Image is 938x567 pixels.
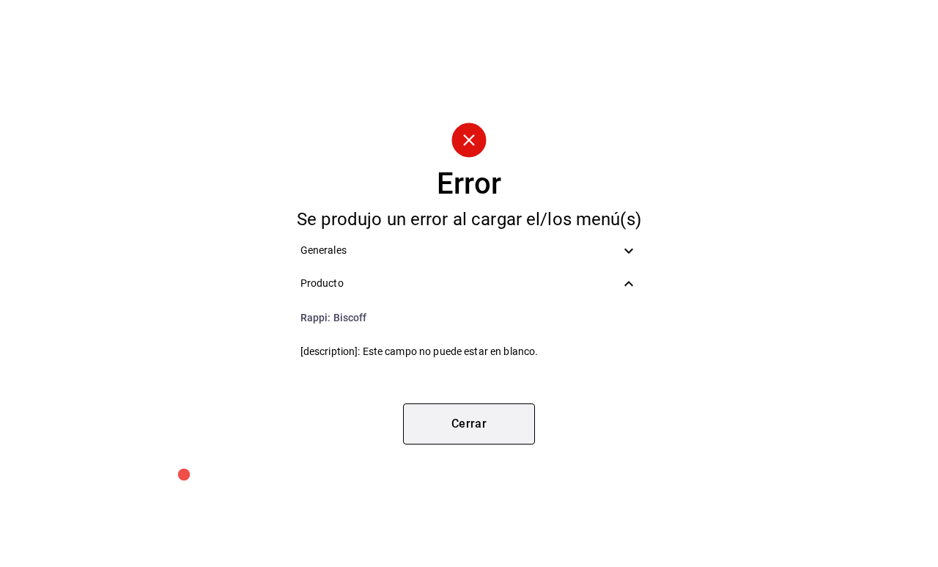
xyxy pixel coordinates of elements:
[289,300,650,335] li: Biscoff
[289,267,650,300] div: Producto
[300,312,331,323] span: Rappi :
[289,211,650,228] div: Se produjo un error al cargar el/los menú(s)
[437,169,501,199] div: Error
[300,243,621,258] span: Generales
[300,276,621,291] span: Producto
[300,344,638,359] span: [description]: Este campo no puede estar en blanco.
[403,403,535,445] button: Cerrar
[289,234,650,267] div: Generales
